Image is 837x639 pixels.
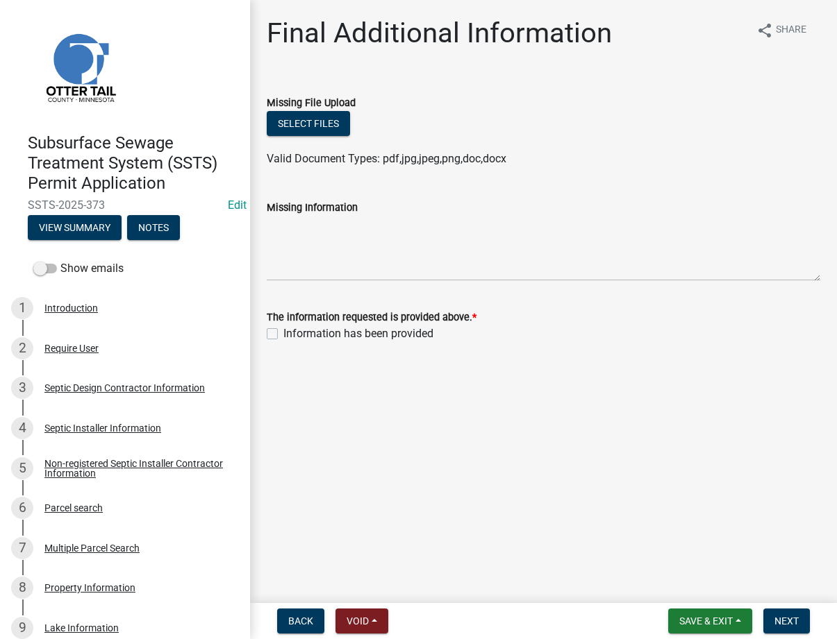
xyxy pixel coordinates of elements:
div: 2 [11,337,33,359]
span: Void [347,615,369,627]
button: Void [335,608,388,633]
i: share [756,22,773,39]
h1: Final Additional Information [267,17,612,50]
wm-modal-confirm: Summary [28,223,122,235]
div: 3 [11,377,33,399]
button: Notes [127,215,180,240]
label: Missing Information [267,203,358,213]
span: SSTS-2025-373 [28,198,222,212]
div: 4 [11,417,33,439]
div: 7 [11,537,33,559]
div: 9 [11,617,33,639]
label: Show emails [33,260,124,277]
img: Otter Tail County, Minnesota [28,15,132,119]
button: Back [277,608,324,633]
button: Save & Exit [668,608,752,633]
wm-modal-confirm: Notes [127,223,180,235]
span: Save & Exit [679,615,733,627]
div: Septic Installer Information [44,423,161,433]
label: Information has been provided [283,325,433,342]
span: Valid Document Types: pdf,jpg,jpeg,png,doc,docx [267,152,506,165]
span: Next [774,615,799,627]
button: shareShare [745,17,818,44]
div: 6 [11,497,33,519]
wm-modal-confirm: Edit Application Number [228,198,247,212]
a: Edit [228,198,247,212]
div: 5 [11,457,33,479]
h4: Subsurface Sewage Treatment System (SSTS) Permit Application [28,133,239,193]
div: 1 [11,297,33,319]
div: Lake Information [44,623,119,633]
label: Missing File Upload [267,99,356,108]
div: 8 [11,577,33,599]
span: Share [776,22,806,39]
div: Parcel search [44,503,103,513]
span: Back [288,615,313,627]
button: View Summary [28,215,122,240]
button: Next [763,608,810,633]
button: Select files [267,111,350,136]
div: Multiple Parcel Search [44,543,140,553]
div: Property Information [44,583,135,593]
div: Require User [44,343,99,353]
div: Introduction [44,303,98,313]
label: The information requested is provided above. [267,313,476,323]
div: Non-registered Septic Installer Contractor Information [44,459,228,478]
div: Septic Design Contractor Information [44,383,205,393]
